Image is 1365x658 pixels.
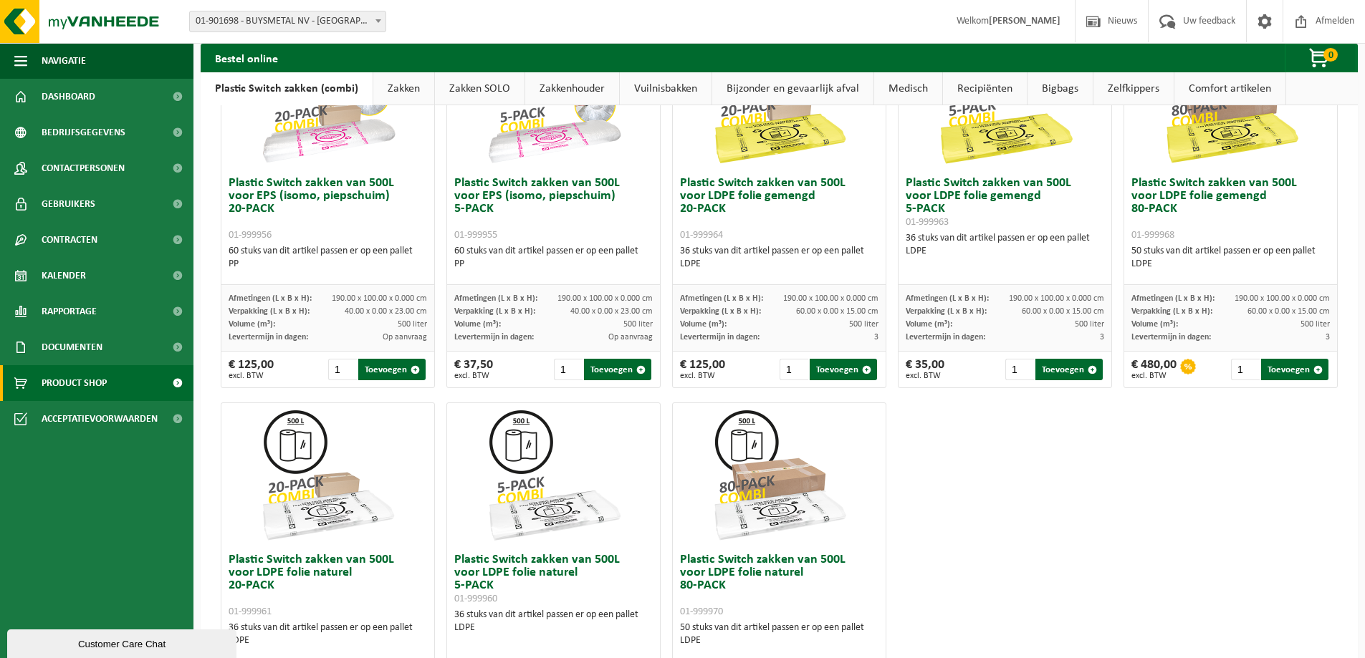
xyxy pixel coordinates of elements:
div: LDPE [906,245,1104,258]
span: 01-999955 [454,230,497,241]
span: 01-999964 [680,230,723,241]
span: 500 liter [398,320,427,329]
span: 3 [874,333,878,342]
span: 01-999970 [680,606,723,617]
span: 60.00 x 0.00 x 15.00 cm [1247,307,1330,316]
span: Gebruikers [42,186,95,222]
span: 01-901698 - BUYSMETAL NV - HARELBEKE [190,11,385,32]
a: Zakkenhouder [525,72,619,105]
div: PP [454,258,653,271]
span: Levertermijn in dagen: [1131,333,1211,342]
span: 190.00 x 100.00 x 0.000 cm [783,294,878,303]
div: € 125,00 [680,359,725,380]
span: 40.00 x 0.00 x 23.00 cm [570,307,653,316]
a: Comfort artikelen [1174,72,1285,105]
input: 1 [328,359,358,380]
span: Acceptatievoorwaarden [42,401,158,437]
h2: Bestel online [201,44,292,72]
span: 500 liter [849,320,878,329]
a: Vuilnisbakken [620,72,712,105]
span: 01-999963 [906,217,949,228]
span: 190.00 x 100.00 x 0.000 cm [1009,294,1104,303]
input: 1 [1231,359,1260,380]
span: Verpakking (L x B x H): [906,307,987,316]
img: 01-999960 [482,403,626,546]
span: Afmetingen (L x B x H): [906,294,989,303]
span: Verpakking (L x B x H): [680,307,761,316]
div: 36 stuks van dit artikel passen er op een pallet [906,232,1104,258]
span: excl. BTW [1131,372,1177,380]
span: Rapportage [42,294,97,329]
button: Toevoegen [358,359,426,380]
h3: Plastic Switch zakken van 500L voor EPS (isomo, piepschuim) 5-PACK [454,177,653,241]
span: 01-999961 [229,606,272,617]
span: 190.00 x 100.00 x 0.000 cm [332,294,427,303]
span: Levertermijn in dagen: [229,333,308,342]
span: Verpakking (L x B x H): [454,307,535,316]
span: 01-999968 [1131,230,1174,241]
div: LDPE [229,634,427,647]
h3: Plastic Switch zakken van 500L voor LDPE folie naturel 20-PACK [229,553,427,618]
a: Zelfkippers [1093,72,1174,105]
span: 500 liter [623,320,653,329]
div: 50 stuks van dit artikel passen er op een pallet [680,621,878,647]
span: 3 [1326,333,1330,342]
span: 0 [1323,48,1338,62]
h3: Plastic Switch zakken van 500L voor LDPE folie naturel 80-PACK [680,553,878,618]
div: PP [229,258,427,271]
span: 190.00 x 100.00 x 0.000 cm [1235,294,1330,303]
a: Bijzonder en gevaarlijk afval [712,72,873,105]
span: Verpakking (L x B x H): [229,307,310,316]
span: 190.00 x 100.00 x 0.000 cm [557,294,653,303]
span: Levertermijn in dagen: [680,333,760,342]
div: 60 stuks van dit artikel passen er op een pallet [229,245,427,271]
div: LDPE [1131,258,1330,271]
span: Dashboard [42,79,95,115]
span: Op aanvraag [383,333,427,342]
h3: Plastic Switch zakken van 500L voor LDPE folie gemengd 80-PACK [1131,177,1330,241]
span: Documenten [42,329,102,365]
span: Contracten [42,222,97,258]
span: 60.00 x 0.00 x 15.00 cm [1022,307,1104,316]
span: Levertermijn in dagen: [454,333,534,342]
span: excl. BTW [680,372,725,380]
div: LDPE [680,258,878,271]
div: 60 stuks van dit artikel passen er op een pallet [454,245,653,271]
h3: Plastic Switch zakken van 500L voor LDPE folie naturel 5-PACK [454,553,653,605]
a: Medisch [874,72,942,105]
div: 50 stuks van dit artikel passen er op een pallet [1131,245,1330,271]
img: 01-999961 [257,403,400,546]
span: Verpakking (L x B x H): [1131,307,1212,316]
div: 36 stuks van dit artikel passen er op een pallet [680,245,878,271]
span: excl. BTW [229,372,274,380]
span: Kalender [42,258,86,294]
a: Zakken [373,72,434,105]
span: Afmetingen (L x B x H): [229,294,312,303]
img: 01-999970 [708,403,851,546]
span: Afmetingen (L x B x H): [454,294,537,303]
h3: Plastic Switch zakken van 500L voor LDPE folie gemengd 20-PACK [680,177,878,241]
input: 1 [1005,359,1035,380]
div: € 37,50 [454,359,493,380]
span: Volume (m³): [454,320,501,329]
span: Volume (m³): [229,320,275,329]
span: Navigatie [42,43,86,79]
input: 1 [780,359,809,380]
a: Bigbags [1028,72,1093,105]
button: 0 [1285,44,1356,72]
a: Plastic Switch zakken (combi) [201,72,373,105]
span: excl. BTW [906,372,944,380]
span: 500 liter [1301,320,1330,329]
span: Afmetingen (L x B x H): [1131,294,1215,303]
span: Contactpersonen [42,150,125,186]
span: excl. BTW [454,372,493,380]
button: Toevoegen [810,359,877,380]
span: 01-999960 [454,594,497,604]
span: Bedrijfsgegevens [42,115,125,150]
div: € 480,00 [1131,359,1177,380]
div: € 35,00 [906,359,944,380]
span: 60.00 x 0.00 x 15.00 cm [796,307,878,316]
iframe: chat widget [7,626,239,658]
h3: Plastic Switch zakken van 500L voor LDPE folie gemengd 5-PACK [906,177,1104,228]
